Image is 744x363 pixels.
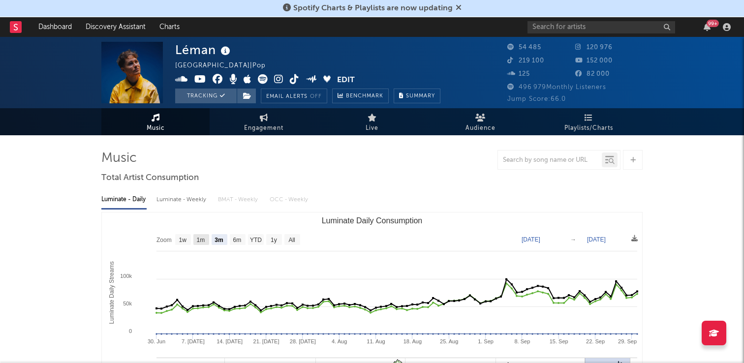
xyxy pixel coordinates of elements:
a: Audience [426,108,534,135]
span: Spotify Charts & Playlists are now updating [293,4,453,12]
span: 120 976 [575,44,613,51]
span: 125 [507,71,530,77]
text: 0 [129,328,132,334]
div: Luminate - Daily [101,191,147,208]
span: 152 000 [575,58,613,64]
button: Edit [337,74,355,87]
text: 28. [DATE] [290,338,316,344]
span: 54 485 [507,44,541,51]
a: Engagement [210,108,318,135]
text: 50k [123,301,132,306]
text: 4. Aug [332,338,347,344]
text: YTD [250,237,262,243]
text: 22. Sep [586,338,605,344]
span: Music [147,122,165,134]
text: 3m [215,237,223,243]
div: 99 + [707,20,719,27]
span: Total Artist Consumption [101,172,199,184]
text: Luminate Daily Consumption [322,216,423,225]
text: 7. [DATE] [182,338,205,344]
span: Dismiss [456,4,462,12]
div: Luminate - Weekly [156,191,208,208]
text: 18. Aug [403,338,422,344]
a: Discovery Assistant [79,17,153,37]
text: 1. Sep [478,338,494,344]
div: Léman [175,42,233,58]
text: 1y [271,237,277,243]
text: Luminate Daily Streams [108,261,115,324]
text: → [570,236,576,243]
a: Live [318,108,426,135]
a: Playlists/Charts [534,108,643,135]
button: Tracking [175,89,237,103]
em: Off [310,94,322,99]
a: Charts [153,17,186,37]
text: [DATE] [522,236,540,243]
button: 99+ [704,23,711,31]
text: 6m [233,237,242,243]
a: Benchmark [332,89,389,103]
input: Search by song name or URL [498,156,602,164]
text: 30. Jun [148,338,165,344]
button: Email AlertsOff [261,89,327,103]
text: 25. Aug [440,338,458,344]
text: All [288,237,295,243]
text: 11. Aug [367,338,385,344]
span: 219 100 [507,58,544,64]
text: 8. Sep [514,338,530,344]
text: 15. Sep [550,338,568,344]
text: Zoom [156,237,172,243]
span: Benchmark [346,91,383,102]
input: Search for artists [527,21,675,33]
text: 1w [179,237,187,243]
span: Engagement [244,122,283,134]
text: 100k [120,273,132,279]
span: 82 000 [575,71,610,77]
div: [GEOGRAPHIC_DATA] | Pop [175,60,277,72]
span: Jump Score: 66.0 [507,96,566,102]
text: 29. Sep [618,338,637,344]
text: 1m [197,237,205,243]
text: [DATE] [587,236,606,243]
a: Dashboard [31,17,79,37]
span: 496 979 Monthly Listeners [507,84,606,91]
span: Live [366,122,378,134]
text: 14. [DATE] [217,338,243,344]
button: Summary [394,89,440,103]
a: Music [101,108,210,135]
span: Audience [465,122,496,134]
text: 21. [DATE] [253,338,279,344]
span: Summary [406,93,435,99]
span: Playlists/Charts [564,122,613,134]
